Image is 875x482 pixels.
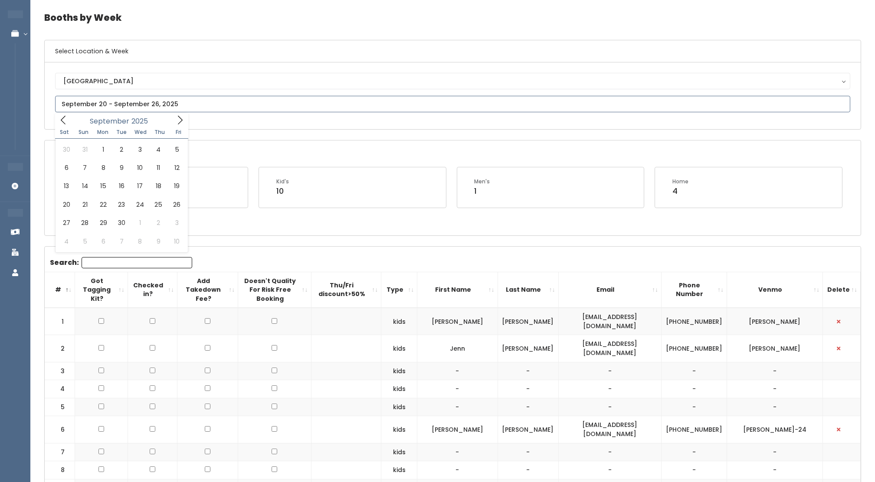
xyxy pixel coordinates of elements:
label: Search: [50,257,192,268]
td: 2 [45,335,75,362]
span: October 9, 2025 [149,232,167,251]
td: - [498,380,558,398]
span: September 22, 2025 [94,195,112,214]
td: 3 [45,362,75,380]
span: October 10, 2025 [167,232,186,251]
span: September 23, 2025 [112,195,131,214]
td: - [661,380,727,398]
td: - [661,461,727,479]
td: - [498,398,558,416]
div: [GEOGRAPHIC_DATA] [63,76,842,86]
td: - [661,362,727,380]
td: [PERSON_NAME] [498,335,558,362]
th: Phone Number: activate to sort column ascending [661,272,727,308]
td: [PERSON_NAME] [498,416,558,443]
span: September 7, 2025 [75,159,94,177]
td: - [558,461,661,479]
span: September 14, 2025 [75,177,94,195]
span: September 19, 2025 [167,177,186,195]
td: [EMAIL_ADDRESS][DOMAIN_NAME] [558,416,661,443]
th: Thu/Fri discount&gt;50%: activate to sort column ascending [311,272,381,308]
td: [PERSON_NAME] [417,416,498,443]
span: September 8, 2025 [94,159,112,177]
span: October 4, 2025 [57,232,75,251]
span: October 6, 2025 [94,232,112,251]
td: - [417,380,498,398]
span: September [90,118,129,125]
td: [EMAIL_ADDRESS][DOMAIN_NAME] [558,335,661,362]
span: September 27, 2025 [57,214,75,232]
td: 6 [45,416,75,443]
th: #: activate to sort column descending [45,272,75,308]
div: 10 [276,186,289,197]
td: 7 [45,443,75,461]
span: September 17, 2025 [131,177,149,195]
th: Last Name: activate to sort column ascending [498,272,558,308]
span: September 3, 2025 [131,140,149,159]
td: [PHONE_NUMBER] [661,416,727,443]
th: Venmo: activate to sort column ascending [727,272,823,308]
th: Delete: activate to sort column ascending [823,272,860,308]
th: Type: activate to sort column ascending [381,272,417,308]
span: September 30, 2025 [112,214,131,232]
span: September 16, 2025 [112,177,131,195]
span: August 31, 2025 [75,140,94,159]
td: kids [381,461,417,479]
td: - [727,398,823,416]
span: September 29, 2025 [94,214,112,232]
th: Checked in?: activate to sort column ascending [128,272,177,308]
input: September 20 - September 26, 2025 [55,96,850,112]
span: October 5, 2025 [75,232,94,251]
td: - [417,398,498,416]
span: September 13, 2025 [57,177,75,195]
td: - [417,443,498,461]
span: Wed [131,130,150,135]
td: - [498,461,558,479]
td: 8 [45,461,75,479]
span: September 4, 2025 [149,140,167,159]
td: - [558,362,661,380]
td: - [558,443,661,461]
td: kids [381,416,417,443]
td: kids [381,362,417,380]
td: [PERSON_NAME] [727,335,823,362]
td: [PERSON_NAME] [498,308,558,335]
td: kids [381,308,417,335]
td: 1 [45,308,75,335]
th: First Name: activate to sort column ascending [417,272,498,308]
td: kids [381,380,417,398]
span: October 2, 2025 [149,214,167,232]
span: September 25, 2025 [149,195,167,214]
span: Sun [74,130,93,135]
span: September 9, 2025 [112,159,131,177]
td: - [558,380,661,398]
input: Search: [82,257,192,268]
th: Got Tagging Kit?: activate to sort column ascending [75,272,128,308]
td: [PERSON_NAME]-24 [727,416,823,443]
td: - [417,461,498,479]
span: September 10, 2025 [131,159,149,177]
span: October 1, 2025 [131,214,149,232]
td: [EMAIL_ADDRESS][DOMAIN_NAME] [558,308,661,335]
span: Tue [112,130,131,135]
td: [PHONE_NUMBER] [661,335,727,362]
h4: Booths by Week [44,6,861,29]
span: September 18, 2025 [149,177,167,195]
td: kids [381,335,417,362]
span: September 6, 2025 [57,159,75,177]
td: - [661,443,727,461]
th: Add Takedown Fee?: activate to sort column ascending [177,272,238,308]
span: October 8, 2025 [131,232,149,251]
div: 4 [672,186,688,197]
td: [PERSON_NAME] [417,308,498,335]
td: kids [381,398,417,416]
td: - [727,362,823,380]
th: Doesn't Quality For Risk Free Booking : activate to sort column ascending [238,272,311,308]
span: September 28, 2025 [75,214,94,232]
td: 5 [45,398,75,416]
span: Mon [93,130,112,135]
span: September 21, 2025 [75,195,94,214]
td: [PERSON_NAME] [727,308,823,335]
td: - [727,461,823,479]
td: - [661,398,727,416]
